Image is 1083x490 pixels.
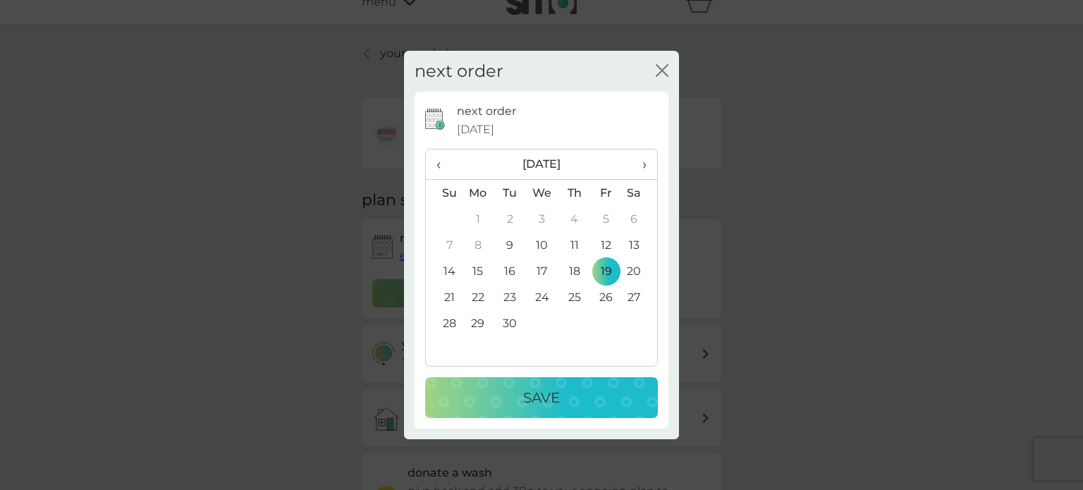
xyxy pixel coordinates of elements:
td: 3 [526,206,558,232]
td: 17 [526,258,558,284]
td: 20 [622,258,657,284]
td: 26 [590,284,622,310]
th: [DATE] [462,149,622,180]
th: Mo [462,180,494,207]
button: close [656,64,668,79]
td: 1 [462,206,494,232]
th: We [526,180,558,207]
td: 10 [526,232,558,258]
td: 19 [590,258,622,284]
th: Su [426,180,462,207]
p: next order [457,102,516,121]
td: 15 [462,258,494,284]
td: 27 [622,284,657,310]
td: 25 [558,284,590,310]
p: Save [523,386,560,409]
span: › [632,149,647,179]
th: Sa [622,180,657,207]
td: 22 [462,284,494,310]
span: ‹ [436,149,451,179]
td: 5 [590,206,622,232]
td: 13 [622,232,657,258]
th: Fr [590,180,622,207]
td: 4 [558,206,590,232]
th: Tu [494,180,526,207]
th: Th [558,180,590,207]
td: 30 [494,310,526,336]
td: 24 [526,284,558,310]
td: 7 [426,232,462,258]
button: Save [425,377,658,418]
td: 8 [462,232,494,258]
td: 23 [494,284,526,310]
span: [DATE] [457,121,494,139]
td: 9 [494,232,526,258]
td: 29 [462,310,494,336]
td: 2 [494,206,526,232]
td: 21 [426,284,462,310]
td: 6 [622,206,657,232]
td: 14 [426,258,462,284]
td: 18 [558,258,590,284]
td: 12 [590,232,622,258]
td: 16 [494,258,526,284]
td: 28 [426,310,462,336]
td: 11 [558,232,590,258]
h2: next order [415,61,503,82]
